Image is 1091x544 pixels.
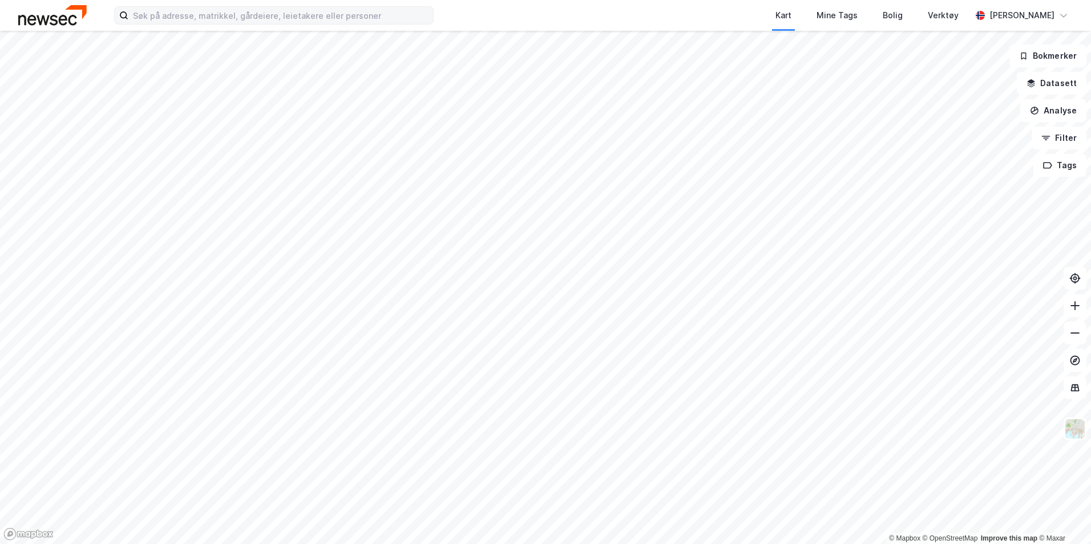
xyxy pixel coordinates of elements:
img: newsec-logo.f6e21ccffca1b3a03d2d.png [18,5,87,25]
iframe: Chat Widget [1034,489,1091,544]
div: Kart [775,9,791,22]
div: Mine Tags [817,9,858,22]
div: Verktøy [928,9,959,22]
div: Kontrollprogram for chat [1034,489,1091,544]
div: [PERSON_NAME] [989,9,1054,22]
input: Søk på adresse, matrikkel, gårdeiere, leietakere eller personer [128,7,433,24]
div: Bolig [883,9,903,22]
